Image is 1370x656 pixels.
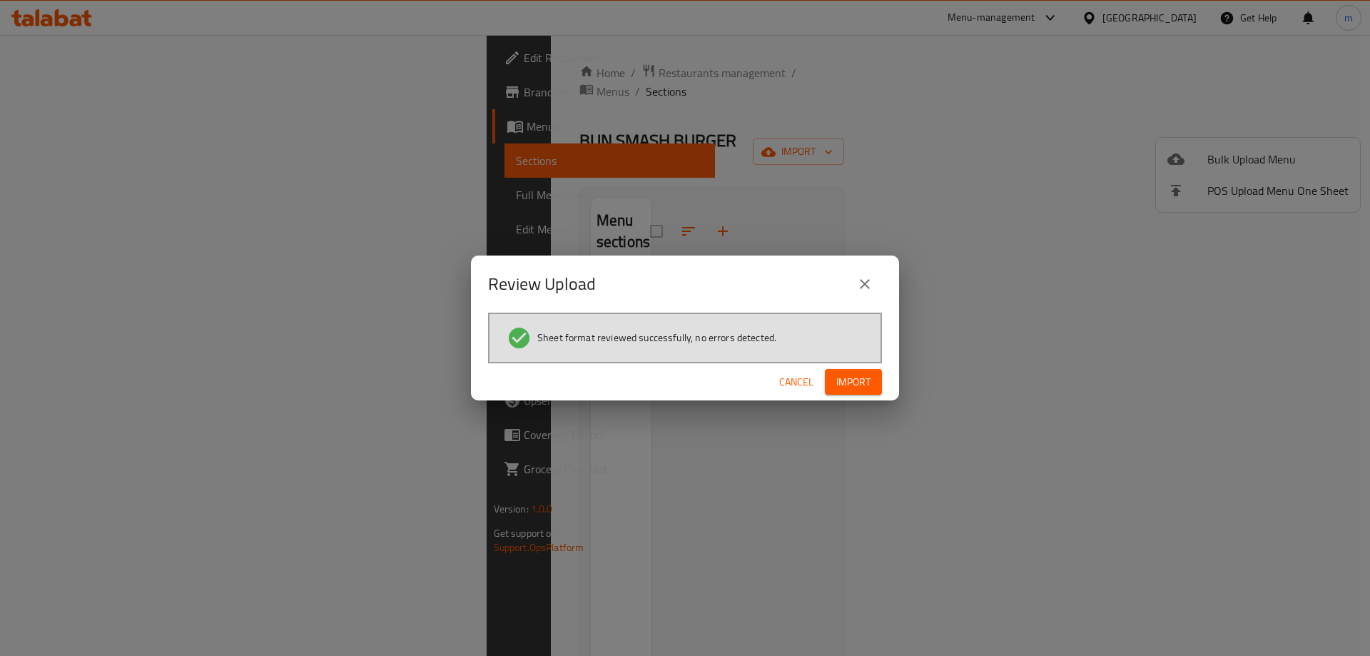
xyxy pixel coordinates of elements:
[836,373,871,391] span: Import
[537,330,776,345] span: Sheet format reviewed successfully, no errors detected.
[773,369,819,395] button: Cancel
[825,369,882,395] button: Import
[488,273,596,296] h2: Review Upload
[779,373,813,391] span: Cancel
[848,267,882,301] button: close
